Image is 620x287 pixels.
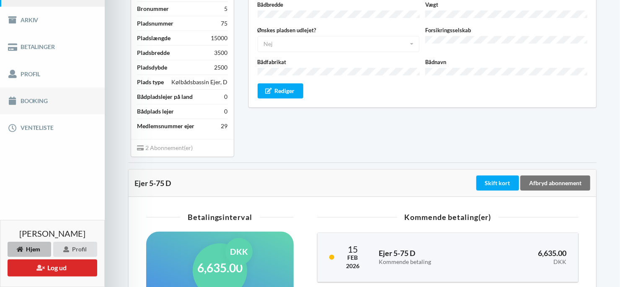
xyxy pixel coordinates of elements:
[491,259,567,266] div: DKK
[19,229,85,238] span: [PERSON_NAME]
[146,213,294,221] div: Betalingsinterval
[221,122,228,130] div: 29
[137,107,174,116] div: Bådplads lejer
[476,176,519,191] div: Skift kort
[137,78,164,86] div: Plads type
[137,49,170,57] div: Pladsbredde
[425,0,587,9] label: Vægt
[258,58,420,66] label: Bådfabrikat
[137,34,170,42] div: Pladslængde
[317,213,579,221] div: Kommende betaling(er)
[346,262,359,270] div: 2026
[137,144,193,151] span: 2 Abonnement(er)
[491,248,567,265] h3: 6,635.00
[211,34,228,42] div: 15000
[425,26,587,34] label: Forsikringsselskab
[197,260,243,275] h1: 6,635.00
[137,5,169,13] div: Bronummer
[137,63,167,72] div: Pladsdybde
[346,253,359,262] div: Feb
[258,26,420,34] label: Ønskes pladsen udlejet?
[225,238,253,265] div: DKK
[8,259,97,277] button: Log ud
[137,19,173,28] div: Pladsnummer
[379,259,479,266] div: Kommende betaling
[520,176,590,191] div: Afbryd abonnement
[379,248,479,265] h3: Ejer 5-75 D
[137,93,193,101] div: Bådpladslejer på land
[225,107,228,116] div: 0
[53,242,97,257] div: Profil
[134,179,475,187] div: Ejer 5-75 D
[214,63,228,72] div: 2500
[346,245,359,253] div: 15
[8,242,51,257] div: Hjem
[172,78,228,86] div: Kølbådsbassin Ejer, D
[225,93,228,101] div: 0
[425,58,587,66] label: Bådnavn
[225,5,228,13] div: 5
[221,19,228,28] div: 75
[258,0,420,9] label: Bådbredde
[258,83,304,98] div: Rediger
[137,122,194,130] div: Medlemsnummer ejer
[214,49,228,57] div: 3500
